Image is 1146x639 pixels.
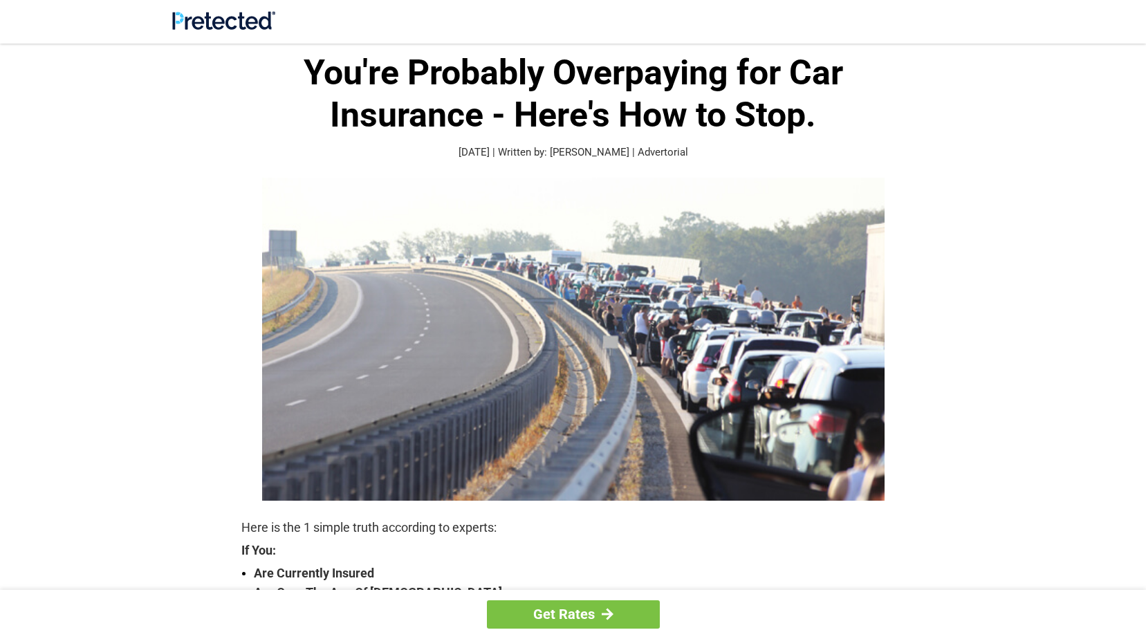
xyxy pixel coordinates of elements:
strong: If You: [241,544,905,557]
strong: Are Currently Insured [254,564,905,583]
a: Site Logo [172,19,275,33]
p: [DATE] | Written by: [PERSON_NAME] | Advertorial [241,145,905,160]
img: Site Logo [172,11,275,30]
strong: Are Over The Age Of [DEMOGRAPHIC_DATA] [254,583,905,602]
a: Get Rates [487,600,660,629]
h1: You're Probably Overpaying for Car Insurance - Here's How to Stop. [241,52,905,136]
p: Here is the 1 simple truth according to experts: [241,518,905,537]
